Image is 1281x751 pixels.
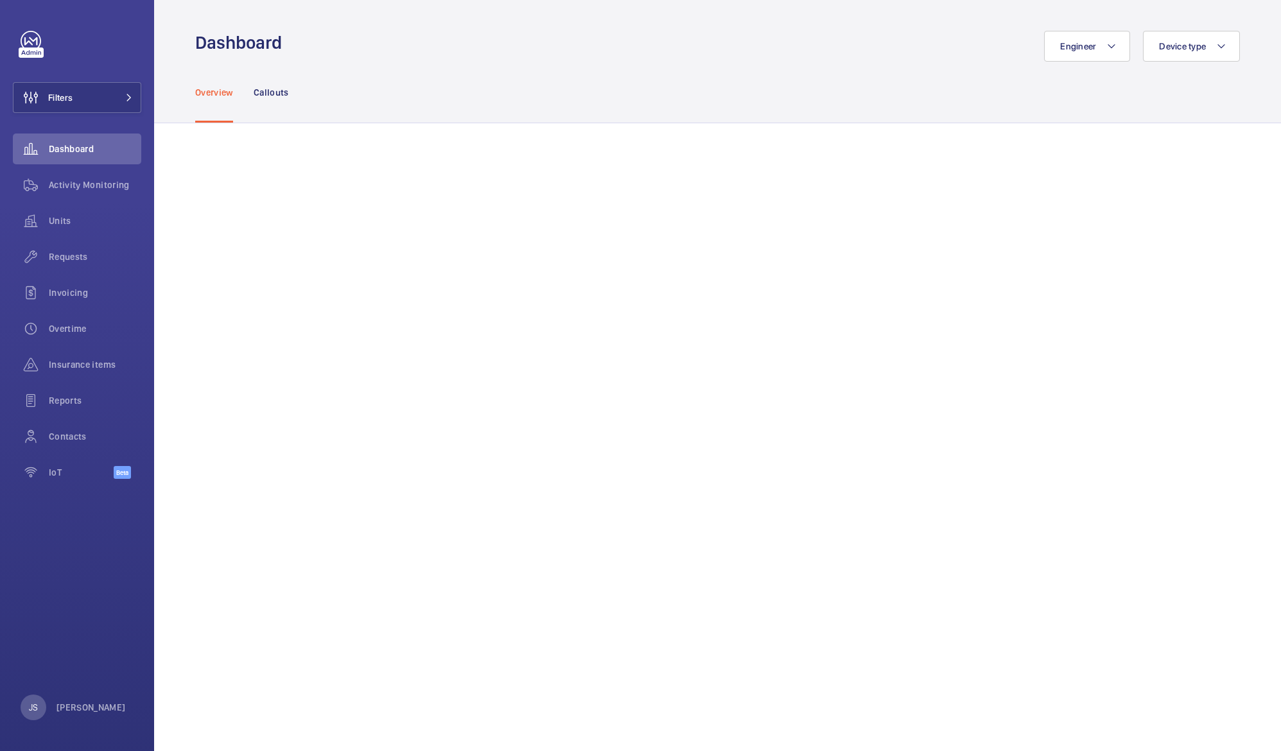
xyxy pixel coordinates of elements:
button: Filters [13,82,141,113]
h1: Dashboard [195,31,290,55]
span: Overtime [49,322,141,335]
p: Callouts [254,86,289,99]
span: IoT [49,466,114,479]
span: Dashboard [49,142,141,155]
button: Device type [1143,31,1240,62]
p: [PERSON_NAME] [57,701,126,714]
span: Invoicing [49,286,141,299]
span: Device type [1159,41,1206,51]
span: Reports [49,394,141,407]
span: Insurance items [49,358,141,371]
span: Beta [114,466,131,479]
span: Contacts [49,430,141,443]
p: Overview [195,86,233,99]
span: Activity Monitoring [49,178,141,191]
p: JS [29,701,38,714]
span: Requests [49,250,141,263]
span: Units [49,214,141,227]
span: Engineer [1060,41,1096,51]
button: Engineer [1044,31,1130,62]
span: Filters [48,91,73,104]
